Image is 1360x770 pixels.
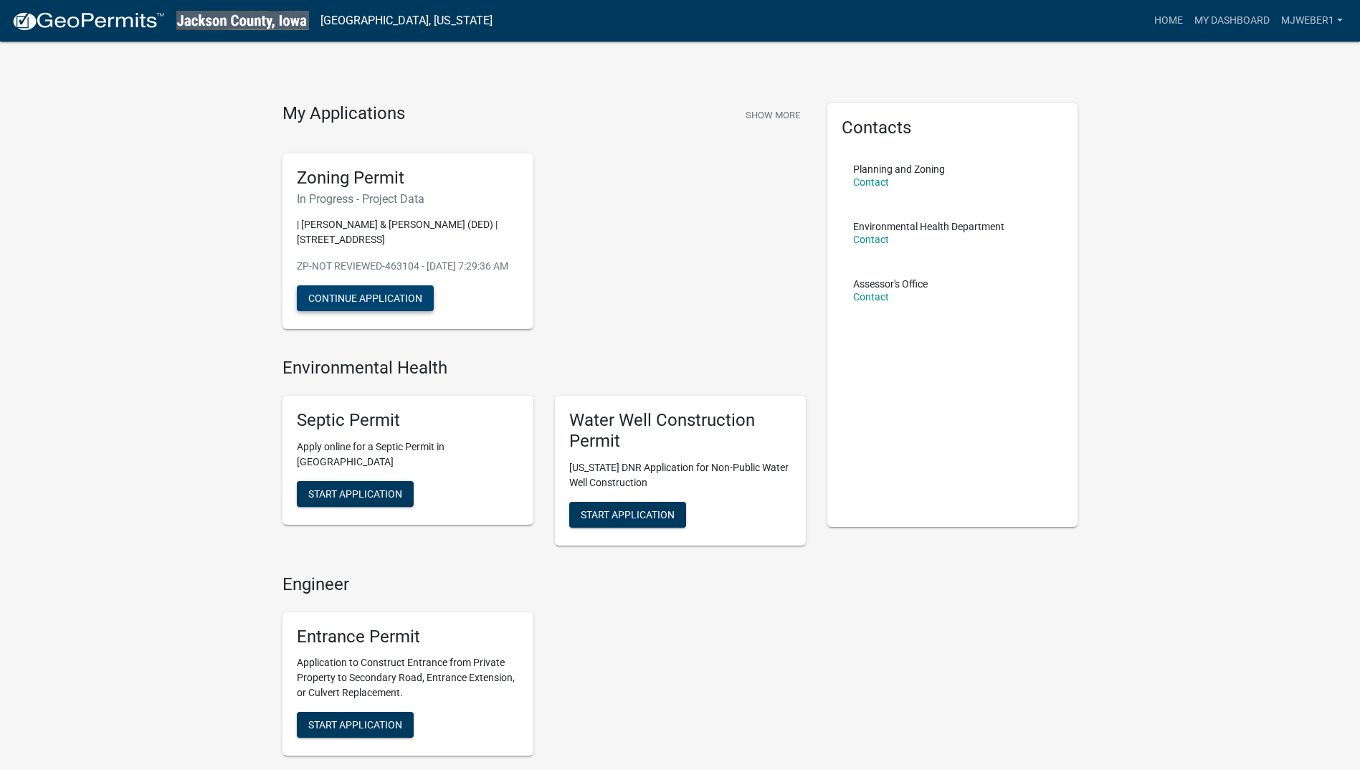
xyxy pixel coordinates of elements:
p: Assessor's Office [853,279,928,289]
button: Start Application [569,502,686,528]
h5: Septic Permit [297,410,519,431]
a: [GEOGRAPHIC_DATA], [US_STATE] [320,9,493,33]
p: Planning and Zoning [853,164,945,174]
a: Contact [853,234,889,245]
p: ZP-NOT REVIEWED-463104 - [DATE] 7:29:36 AM [297,259,519,274]
span: Start Application [308,719,402,731]
p: Application to Construct Entrance from Private Property to Secondary Road, Entrance Extension, or... [297,655,519,700]
span: Start Application [308,488,402,500]
a: mjweber1 [1275,7,1349,34]
h4: Engineer [282,574,806,595]
h4: Environmental Health [282,358,806,379]
button: Show More [740,103,806,127]
h5: Water Well Construction Permit [569,410,791,452]
button: Continue Application [297,285,434,311]
h4: My Applications [282,103,405,125]
span: Start Application [581,508,675,520]
p: | [PERSON_NAME] & [PERSON_NAME] (DED) | [STREET_ADDRESS] [297,217,519,247]
h5: Entrance Permit [297,627,519,647]
p: Environmental Health Department [853,222,1004,232]
img: Jackson County, Iowa [176,11,309,30]
button: Start Application [297,712,414,738]
p: [US_STATE] DNR Application for Non-Public Water Well Construction [569,460,791,490]
a: Contact [853,176,889,188]
a: My Dashboard [1189,7,1275,34]
a: Home [1149,7,1189,34]
button: Start Application [297,481,414,507]
h5: Zoning Permit [297,168,519,189]
h5: Contacts [842,118,1064,138]
h6: In Progress - Project Data [297,192,519,206]
p: Apply online for a Septic Permit in [GEOGRAPHIC_DATA] [297,439,519,470]
a: Contact [853,291,889,303]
